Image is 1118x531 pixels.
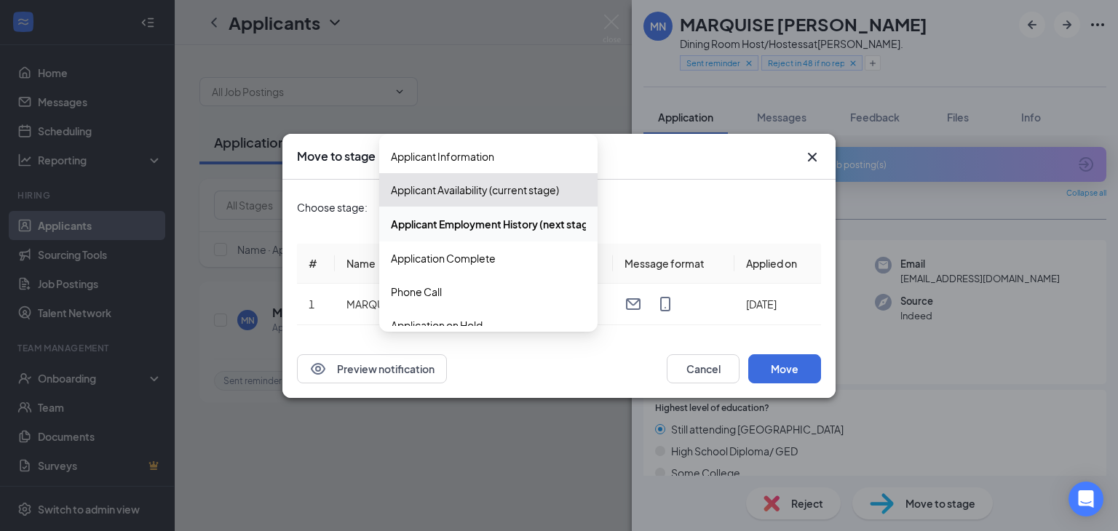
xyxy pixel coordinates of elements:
button: Close [804,148,821,166]
span: 1 [309,298,314,311]
svg: MobileSms [657,295,674,313]
th: # [297,244,335,284]
th: Message format [613,244,734,284]
span: Choose stage: [297,199,368,215]
td: MARQUISE [PERSON_NAME] [335,284,524,325]
td: [DATE] [734,284,821,325]
svg: Cross [804,148,821,166]
svg: Eye [309,360,327,378]
span: Application on Hold [391,317,483,333]
th: Applied on [734,244,821,284]
th: Name [335,244,524,284]
button: EyePreview notification [297,354,447,383]
span: Phone Call [391,284,442,300]
span: Applicant Information [391,148,494,164]
span: Application Complete [391,250,496,266]
button: Cancel [667,354,740,383]
h3: Move to stage [297,148,376,164]
div: Open Intercom Messenger [1069,482,1103,516]
span: Applicant Employment History (next stage) [391,216,598,232]
svg: Email [625,295,642,313]
button: Move [748,354,821,383]
span: Applicant Availability (current stage) [391,182,559,198]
